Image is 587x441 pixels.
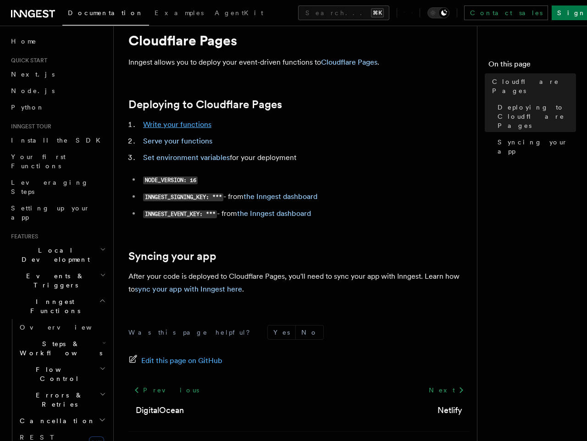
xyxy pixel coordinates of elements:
span: Edit this page on GitHub [141,354,222,367]
li: - from [140,190,470,204]
span: Documentation [68,9,144,17]
button: Yes [268,325,295,339]
span: AgentKit [215,9,263,17]
button: No [296,325,323,339]
code: INNGEST_SIGNING_KEY: *** [143,193,223,201]
span: Errors & Retries [16,391,100,409]
a: Python [7,99,108,116]
a: Edit this page on GitHub [128,354,222,367]
span: Events & Triggers [7,271,100,290]
li: for your deployment [140,151,470,164]
h1: Cloudflare Pages [128,32,470,49]
span: Quick start [7,57,47,64]
a: the Inngest dashboard [244,192,317,201]
h4: On this page [488,59,576,73]
a: the Inngest dashboard [237,209,311,218]
a: Node.js [7,83,108,99]
p: Was this page helpful? [128,328,256,337]
button: Steps & Workflows [16,336,108,361]
li: - from [140,207,470,220]
a: Write your functions [143,120,211,129]
span: Cancellation [16,416,95,425]
span: Cloudflare Pages [492,77,576,95]
a: AgentKit [209,3,269,25]
span: Setting up your app [11,204,90,221]
a: Cloudflare Pages [488,73,576,99]
p: After your code is deployed to Cloudflare Pages, you'll need to sync your app with Inngest. Learn... [128,270,470,296]
kbd: ⌘K [371,8,384,17]
code: INNGEST_EVENT_KEY: *** [143,210,217,218]
a: Syncing your app [128,250,216,263]
code: NODE_VERSION: 16 [143,176,198,184]
button: Local Development [7,242,108,268]
a: Serve your functions [143,137,212,145]
a: Overview [16,319,108,336]
button: Inngest Functions [7,293,108,319]
span: Steps & Workflows [16,339,102,358]
span: Flow Control [16,365,100,383]
a: Cloudflare Pages [321,58,377,66]
a: Next.js [7,66,108,83]
a: Documentation [62,3,149,26]
p: Inngest allows you to deploy your event-driven functions to . [128,56,470,69]
span: Examples [155,9,204,17]
span: Features [7,233,38,240]
a: Contact sales [464,6,548,20]
a: Examples [149,3,209,25]
span: Inngest Functions [7,297,99,315]
button: Toggle dark mode [427,7,449,18]
a: DigitalOcean [136,404,184,417]
a: Previous [128,382,204,398]
a: Syncing your app [494,134,576,160]
span: Python [11,104,44,111]
a: Setting up your app [7,200,108,226]
span: Next.js [11,71,55,78]
span: Your first Functions [11,153,66,170]
a: Deploying to Cloudflare Pages [128,98,282,111]
a: Set environment variables [143,153,230,162]
a: Deploying to Cloudflare Pages [494,99,576,134]
span: Local Development [7,246,100,264]
a: Netlify [437,404,462,417]
a: Your first Functions [7,149,108,174]
span: Deploying to Cloudflare Pages [498,103,576,130]
button: Search...⌘K [298,6,389,20]
a: Next [423,382,470,398]
span: Leveraging Steps [11,179,89,195]
span: Node.js [11,87,55,94]
span: Syncing your app [498,138,576,156]
span: Home [11,37,37,46]
span: Overview [20,324,114,331]
a: Install the SDK [7,132,108,149]
span: Install the SDK [11,137,106,144]
a: Home [7,33,108,50]
button: Cancellation [16,413,108,429]
button: Errors & Retries [16,387,108,413]
button: Flow Control [16,361,108,387]
span: Inngest tour [7,123,51,130]
a: sync your app with Inngest here [135,285,242,293]
button: Events & Triggers [7,268,108,293]
a: Leveraging Steps [7,174,108,200]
